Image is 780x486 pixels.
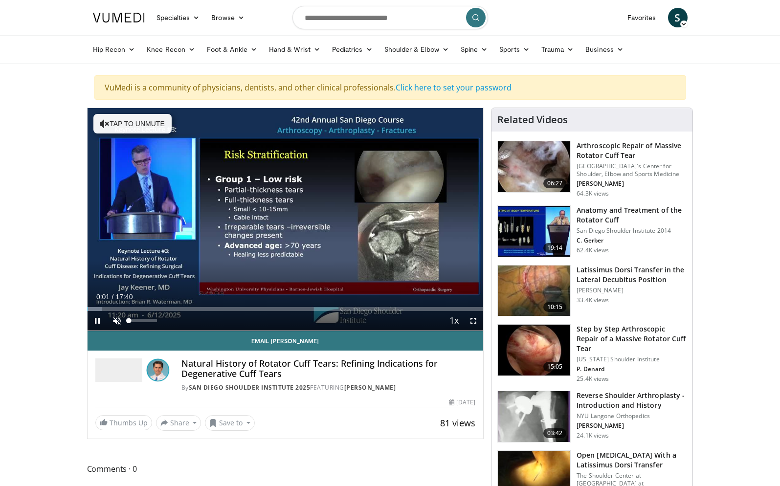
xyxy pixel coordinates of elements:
[577,324,687,353] h3: Step by Step Arthroscopic Repair of a Massive Rotator Cuff Tear
[88,108,484,331] video-js: Video Player
[497,391,687,442] a: 03:42 Reverse Shoulder Arthroplasty - Introduction and History NYU Langone Orthopedics [PERSON_NA...
[455,40,493,59] a: Spine
[93,13,145,22] img: VuMedi Logo
[498,325,570,376] img: 7cd5bdb9-3b5e-40f2-a8f4-702d57719c06.150x105_q85_crop-smart_upscale.jpg
[129,319,157,322] div: Volume Level
[263,40,326,59] a: Hand & Wrist
[577,365,687,373] p: P. Denard
[112,293,114,301] span: /
[88,307,484,311] div: Progress Bar
[577,180,687,188] p: [PERSON_NAME]
[535,40,580,59] a: Trauma
[189,383,311,392] a: San Diego Shoulder Institute 2025
[543,302,567,312] span: 10:15
[577,237,687,244] p: C. Gerber
[93,114,172,133] button: Tap to unmute
[95,358,142,382] img: San Diego Shoulder Institute 2025
[577,287,687,294] p: [PERSON_NAME]
[96,293,110,301] span: 0:01
[326,40,379,59] a: Pediatrics
[577,375,609,383] p: 25.4K views
[292,6,488,29] input: Search topics, interventions
[141,40,201,59] a: Knee Recon
[543,178,567,188] span: 06:27
[498,391,570,442] img: zucker_4.png.150x105_q85_crop-smart_upscale.jpg
[579,40,629,59] a: Business
[115,293,133,301] span: 17:40
[87,40,141,59] a: Hip Recon
[201,40,263,59] a: Foot & Ankle
[577,450,687,470] h3: Open [MEDICAL_DATA] With a Latissimus Dorsi Transfer
[577,227,687,235] p: San Diego Shoulder Institute 2014
[151,8,206,27] a: Specialties
[440,417,475,429] span: 81 views
[498,265,570,316] img: 38501_0000_3.png.150x105_q85_crop-smart_upscale.jpg
[577,432,609,440] p: 24.1K views
[668,8,688,27] a: S
[577,205,687,225] h3: Anatomy and Treatment of the Rotator Cuff
[379,40,455,59] a: Shoulder & Elbow
[205,8,250,27] a: Browse
[497,205,687,257] a: 19:14 Anatomy and Treatment of the Rotator Cuff San Diego Shoulder Institute 2014 C. Gerber 62.4K...
[577,162,687,178] p: [GEOGRAPHIC_DATA]'s Center for Shoulder, Elbow and Sports Medicine
[181,383,476,392] div: By FEATURING
[497,114,568,126] h4: Related Videos
[497,324,687,383] a: 15:05 Step by Step Arthroscopic Repair of a Massive Rotator Cuff Tear [US_STATE] Shoulder Institu...
[577,246,609,254] p: 62.4K views
[577,141,687,160] h3: Arthroscopic Repair of Massive Rotator Cuff Tear
[88,311,107,331] button: Pause
[622,8,662,27] a: Favorites
[577,391,687,410] h3: Reverse Shoulder Arthroplasty - Introduction and History
[88,331,484,351] a: Email [PERSON_NAME]
[181,358,476,379] h4: Natural History of Rotator Cuff Tears: Refining Indications for Degenerative Cuff Tears
[577,355,687,363] p: [US_STATE] Shoulder Institute
[543,243,567,253] span: 19:14
[497,141,687,198] a: 06:27 Arthroscopic Repair of Massive Rotator Cuff Tear [GEOGRAPHIC_DATA]'s Center for Shoulder, E...
[396,82,512,93] a: Click here to set your password
[577,296,609,304] p: 33.4K views
[577,412,687,420] p: NYU Langone Orthopedics
[498,206,570,257] img: 58008271-3059-4eea-87a5-8726eb53a503.150x105_q85_crop-smart_upscale.jpg
[543,428,567,438] span: 03:42
[87,463,484,475] span: Comments 0
[577,422,687,430] p: [PERSON_NAME]
[449,398,475,407] div: [DATE]
[156,415,201,431] button: Share
[205,415,255,431] button: Save to
[107,311,127,331] button: Unmute
[498,141,570,192] img: 281021_0002_1.png.150x105_q85_crop-smart_upscale.jpg
[444,311,464,331] button: Playback Rate
[95,415,152,430] a: Thumbs Up
[577,190,609,198] p: 64.3K views
[577,265,687,285] h3: Latissimus Dorsi Transfer in the Lateral Decubitus Position
[146,358,170,382] img: Avatar
[493,40,535,59] a: Sports
[543,362,567,372] span: 15:05
[344,383,396,392] a: [PERSON_NAME]
[464,311,483,331] button: Fullscreen
[497,265,687,317] a: 10:15 Latissimus Dorsi Transfer in the Lateral Decubitus Position [PERSON_NAME] 33.4K views
[94,75,686,100] div: VuMedi is a community of physicians, dentists, and other clinical professionals.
